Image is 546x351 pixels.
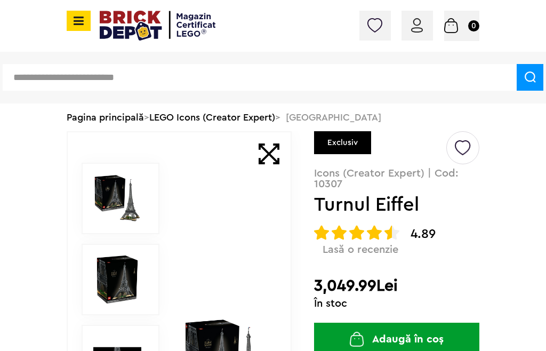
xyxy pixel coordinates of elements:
[314,131,371,154] div: Exclusiv
[349,225,364,240] img: Evaluare cu stele
[314,276,479,296] h2: 3,049.99Lei
[332,225,347,240] img: Evaluare cu stele
[314,298,479,309] div: În stoc
[468,20,479,31] small: 0
[93,174,141,222] img: Turnul Eiffel
[367,225,382,240] img: Evaluare cu stele
[384,225,399,240] img: Evaluare cu stele
[314,195,445,214] h1: Turnul Eiffel
[149,113,275,122] a: LEGO Icons (Creator Expert)
[93,256,141,304] img: Turnul Eiffel
[314,168,479,189] p: Icons (Creator Expert) | Cod: 10307
[67,103,479,131] div: > > [GEOGRAPHIC_DATA]
[411,228,436,241] span: 4.89
[323,243,398,256] span: Lasă o recenzie
[314,225,329,240] img: Evaluare cu stele
[67,113,144,122] a: Pagina principală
